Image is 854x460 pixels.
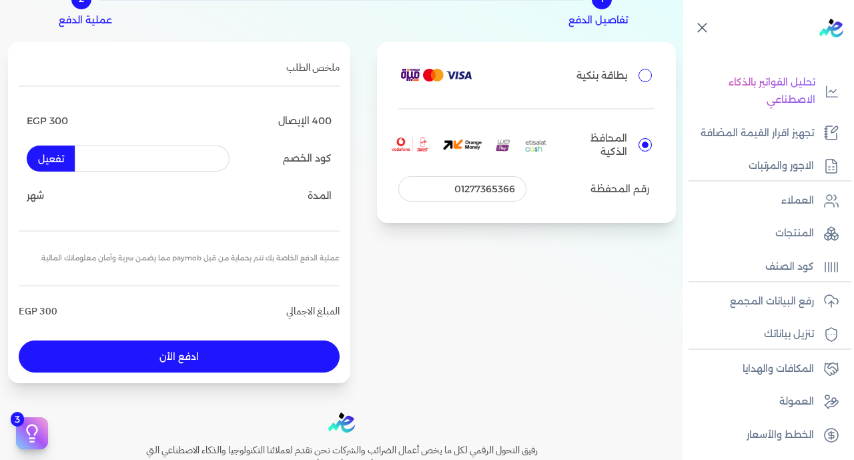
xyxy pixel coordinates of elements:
[328,413,355,433] img: logo
[683,253,846,281] a: كود الصنف
[683,320,846,349] a: تنزيل بياناتك
[392,125,554,165] img: wallets
[11,412,24,427] span: 3
[308,188,332,205] p: المدة
[27,146,75,171] button: تفعيل
[638,138,652,152] input: المحافظ الذكيةwallets
[683,220,846,248] a: المنتجات
[683,421,846,449] a: الخطط والأسعار
[779,393,814,411] p: العمولة
[27,188,44,205] p: شهر
[19,304,57,319] h5: EGP 300
[286,61,340,75] h5: ملخص الطلب
[730,293,814,310] p: رفع البيانات المجمع
[19,242,340,275] p: عملية الدفع الخاصة بك تتم بحماية من قبل paymob مما يضمن سرية وأمان معلوماتك المالية.
[283,150,332,168] p: كود الخصم
[683,288,846,316] a: رفع البيانات المجمع
[59,12,112,29] p: عملية الدفع
[683,152,846,180] a: الاجور والمرتبات
[690,74,815,108] p: تحليل الفواتير بالذكاء الاصطناعي
[398,176,526,202] input: ادخل رقم المحفظة الالكترونية
[819,19,843,37] img: logo
[683,69,846,113] a: تحليل الفواتير بالذكاء الاصطناعي
[781,192,814,210] p: العملاء
[19,340,340,373] button: ادفع الأن
[701,125,814,142] p: تجهيز اقرار القيمة المضافة
[749,158,814,175] p: الاجور والمرتبات
[743,361,814,378] p: المكافات والهدايا
[286,304,340,319] h5: المبلغ الاجمالي
[683,355,846,383] a: المكافات والهدايا
[532,182,649,196] p: رقم المحفظة
[278,113,332,130] p: 400 الإيصال
[775,225,814,242] p: المنتجات
[16,417,48,449] button: 3
[747,427,814,444] p: الخطط والأسعار
[683,187,846,215] a: العملاء
[764,326,814,343] p: تنزيل بياناتك
[638,69,652,82] input: بطاقة بنكيةvisaCard
[765,258,814,276] p: كود الصنف
[568,12,628,29] p: تفاصيل الدفع
[564,132,626,158] p: المحافظ الذكية
[683,120,846,148] a: تجهيز اقرار القيمة المضافة
[27,113,68,130] p: EGP 300
[683,388,846,416] a: العمولة
[483,69,627,82] p: بطاقة بنكية
[401,69,472,82] img: visaCard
